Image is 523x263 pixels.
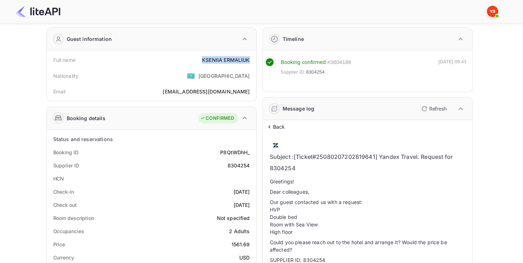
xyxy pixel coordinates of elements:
div: P8QtWDhH_ [220,149,250,156]
div: [GEOGRAPHIC_DATA] [198,72,250,80]
div: Booking confirmed [281,58,326,66]
div: Timeline [283,35,304,43]
div: 1561.69 [231,241,250,248]
div: KSENIIA ERMALIUK [202,56,250,64]
div: [DATE] [234,188,250,195]
div: Full name [53,56,76,64]
div: Nationality [53,72,79,80]
button: Refresh [417,103,450,114]
div: HCN [53,175,64,182]
div: Message log [283,105,315,112]
div: Booking ID [53,149,78,156]
img: LiteAPI Logo [16,6,60,17]
div: Room description [53,214,94,222]
div: Check-in [53,188,74,195]
span: 8304254 [306,69,325,76]
div: Email [53,88,66,95]
div: Price [53,241,65,248]
p: Could you please reach out to the hotel and arrange it? Would the price be affected? [270,238,465,253]
p: Refresh [429,105,447,112]
img: AwvSTEc2VUhQAAAAAElFTkSuQmCC [270,140,281,151]
p: Dear colleagues, [270,188,465,195]
p: Our guest contacted us with a request: HVP Double bed Room with Sea View High floor [270,198,465,236]
div: Booking details [67,114,105,122]
p: Subject : [Ticket#25080207202819641] Yandex Travel. Request for 8304254 [270,151,465,174]
div: Occupancies [53,227,84,235]
div: # 3804186 [327,58,351,66]
span: United States [187,69,195,82]
div: 8304254 [227,162,250,169]
div: Status and reservations [53,135,113,143]
div: Guest information [67,35,112,43]
div: Currency [53,254,74,261]
div: [DATE] [234,201,250,209]
div: 2 Adults [229,227,250,235]
p: Back [273,123,285,130]
span: Supplier ID: [281,69,306,76]
img: Yandex Support [487,6,498,17]
div: USD [239,254,250,261]
div: CONFIRMED [200,115,234,122]
p: Greetings! [270,178,465,185]
div: Check out [53,201,77,209]
div: [EMAIL_ADDRESS][DOMAIN_NAME] [163,88,250,95]
div: [DATE] 09:43 [438,58,467,79]
div: Not specified [217,214,250,222]
div: Supplier ID [53,162,79,169]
